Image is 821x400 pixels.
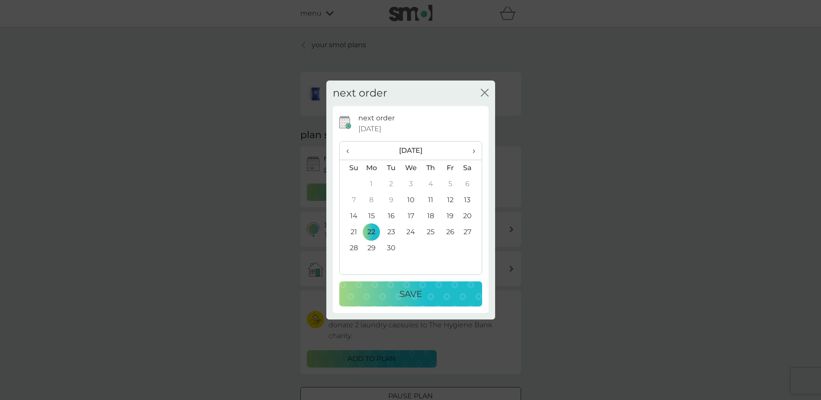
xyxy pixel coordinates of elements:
[421,192,440,208] td: 11
[460,224,481,240] td: 27
[362,176,382,192] td: 1
[481,89,489,98] button: close
[340,240,362,256] td: 28
[421,224,440,240] td: 25
[362,224,382,240] td: 22
[441,160,460,176] th: Fr
[399,287,422,301] p: Save
[381,224,401,240] td: 23
[421,160,440,176] th: Th
[460,208,481,224] td: 20
[421,176,440,192] td: 4
[401,208,421,224] td: 17
[362,160,382,176] th: Mo
[401,160,421,176] th: We
[346,142,355,160] span: ‹
[362,240,382,256] td: 29
[333,87,387,100] h2: next order
[421,208,440,224] td: 18
[339,281,482,306] button: Save
[401,224,421,240] td: 24
[401,192,421,208] td: 10
[381,192,401,208] td: 9
[441,224,460,240] td: 26
[340,160,362,176] th: Su
[441,208,460,224] td: 19
[460,192,481,208] td: 13
[340,192,362,208] td: 7
[362,142,460,160] th: [DATE]
[381,176,401,192] td: 2
[340,224,362,240] td: 21
[460,160,481,176] th: Sa
[340,208,362,224] td: 14
[381,208,401,224] td: 16
[362,208,382,224] td: 15
[441,192,460,208] td: 12
[358,113,395,124] p: next order
[441,176,460,192] td: 5
[362,192,382,208] td: 8
[401,176,421,192] td: 3
[460,176,481,192] td: 6
[381,160,401,176] th: Tu
[466,142,475,160] span: ›
[381,240,401,256] td: 30
[358,123,381,135] span: [DATE]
